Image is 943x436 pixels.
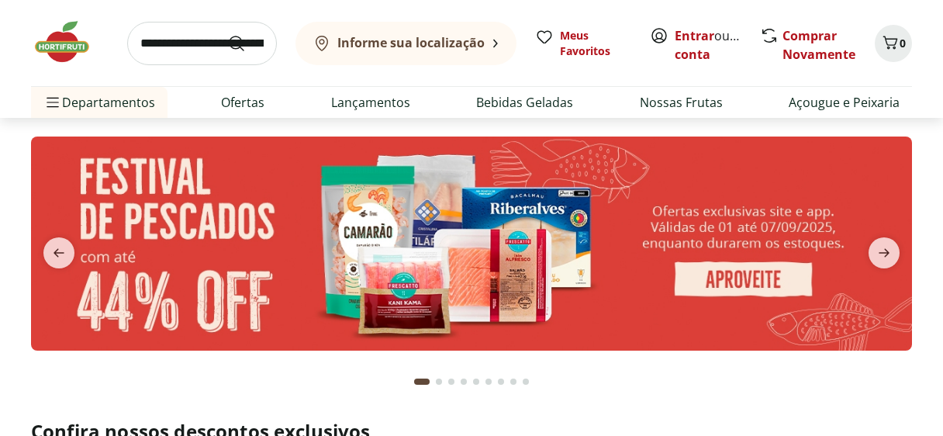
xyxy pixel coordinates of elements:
button: Go to page 2 from fs-carousel [433,363,445,400]
button: Go to page 7 from fs-carousel [495,363,507,400]
a: Ofertas [221,93,264,112]
a: Nossas Frutas [640,93,723,112]
button: Carrinho [875,25,912,62]
span: ou [675,26,744,64]
button: Submit Search [227,34,264,53]
button: Go to page 8 from fs-carousel [507,363,520,400]
button: Go to page 5 from fs-carousel [470,363,482,400]
button: Go to page 4 from fs-carousel [458,363,470,400]
button: Go to page 3 from fs-carousel [445,363,458,400]
a: Comprar Novamente [782,27,855,63]
a: Criar conta [675,27,760,63]
button: Current page from fs-carousel [411,363,433,400]
button: next [856,237,912,268]
span: Meus Favoritos [560,28,631,59]
a: Meus Favoritos [535,28,631,59]
button: previous [31,237,87,268]
span: Departamentos [43,84,155,121]
img: pescados [31,137,912,350]
a: Entrar [675,27,714,44]
a: Açougue e Peixaria [789,93,900,112]
input: search [127,22,277,65]
button: Go to page 9 from fs-carousel [520,363,532,400]
a: Bebidas Geladas [476,93,573,112]
button: Menu [43,84,62,121]
button: Informe sua localização [295,22,516,65]
span: 0 [900,36,906,50]
b: Informe sua localização [337,34,485,51]
button: Go to page 6 from fs-carousel [482,363,495,400]
a: Lançamentos [331,93,410,112]
img: Hortifruti [31,19,109,65]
